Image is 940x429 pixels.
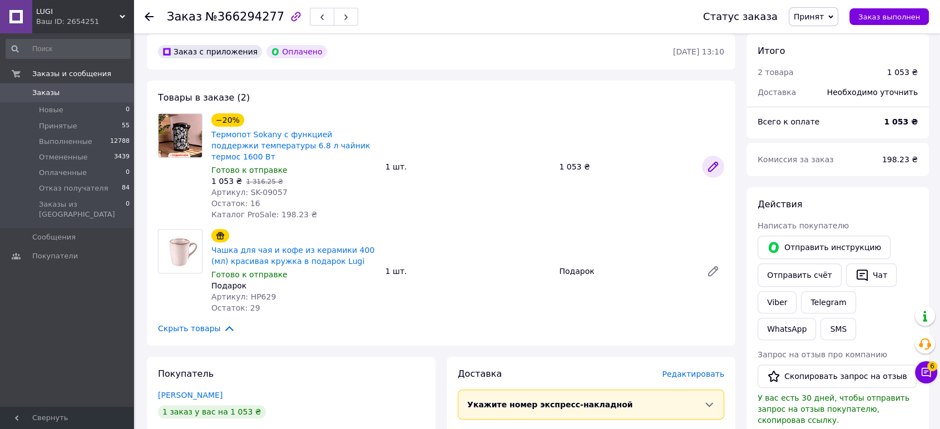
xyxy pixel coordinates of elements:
[159,114,202,157] img: Термопот Sokany с функцией поддержки температуры 6.8 л чайник термос 1600 Вт
[758,350,887,359] span: Запрос на отзыв про компанию
[126,168,130,178] span: 0
[32,88,60,98] span: Заказы
[158,92,250,103] span: Товары в заказе (2)
[801,291,855,313] a: Telegram
[555,159,697,174] div: 1 053 ₴
[39,183,108,193] span: Отказ получателя
[39,137,92,147] span: Выполненные
[758,236,890,259] button: Отправить инструкцию
[758,365,917,388] button: Скопировать запрос на отзыв
[158,391,222,400] a: [PERSON_NAME]
[211,270,288,279] span: Готово к отправке
[820,80,924,104] div: Необходимо уточнить
[702,260,724,282] a: Редактировать
[211,113,244,127] div: −20%
[39,152,87,162] span: Отмененные
[211,292,276,301] span: Артикул: HP629
[211,210,317,219] span: Каталог ProSale: 198.23 ₴
[927,360,937,370] span: 6
[849,8,929,25] button: Заказ выполнен
[211,166,288,174] span: Готово к отправке
[820,318,856,340] button: SMS
[758,117,819,126] span: Всего к оплате
[114,152,130,162] span: 3439
[158,322,235,335] span: Скрыть товары
[211,199,260,208] span: Остаток: 16
[158,368,214,379] span: Покупатель
[758,318,816,340] a: WhatsApp
[211,246,374,266] a: Чашка для чая и кофе из керамики 400 (мл) красивая кружка в подарок Lugi
[758,199,802,209] span: Действия
[662,370,724,378] span: Редактировать
[858,13,920,21] span: Заказ выполнен
[32,251,78,261] span: Покупатели
[39,199,126,220] span: Заказы из [GEOGRAPHIC_DATA]
[211,188,288,197] span: Артикул: SK-09057
[703,11,778,22] div: Статус заказа
[159,230,202,273] img: Чашка для чая и кофе из керамики 400 (мл) красивая кружка в подарок Lugi
[381,159,555,174] div: 1 шт.
[673,47,724,56] time: [DATE] 13:10
[884,117,918,126] b: 1 053 ₴
[39,121,77,131] span: Принятые
[758,263,842,287] button: Отправить счёт
[211,177,242,186] span: 1 053 ₴
[205,10,284,23] span: №366294277
[211,303,260,312] span: Остаток: 29
[458,368,502,379] span: Доставка
[145,11,154,22] div: Вернуться назад
[122,183,130,193] span: 84
[758,221,849,230] span: Написать покупателю
[758,155,834,164] span: Комиссия за заказ
[211,280,377,291] div: Подарок
[32,232,76,242] span: Сообщения
[158,405,266,418] div: 1 заказ у вас на 1 053 ₴
[758,88,796,97] span: Доставка
[126,105,130,115] span: 0
[702,156,724,178] a: Редактировать
[158,45,262,58] div: Заказ с приложения
[211,130,370,161] a: Термопот Sokany с функцией поддержки температуры 6.8 л чайник термос 1600 Вт
[758,291,796,313] a: Viber
[36,17,133,27] div: Ваш ID: 2654251
[887,67,918,78] div: 1 053 ₴
[467,400,633,409] span: Укажите номер экспресс-накладной
[246,178,283,186] span: 1 316.25 ₴
[555,263,697,279] div: Подарок
[39,168,87,178] span: Оплаченные
[167,10,202,23] span: Заказ
[39,105,63,115] span: Новые
[758,46,785,56] span: Итого
[882,155,918,164] span: 198.23 ₴
[266,45,326,58] div: Оплачено
[758,393,909,425] span: У вас есть 30 дней, чтобы отправить запрос на отзыв покупателю, скопировав ссылку.
[122,121,130,131] span: 55
[110,137,130,147] span: 12788
[381,263,555,279] div: 1 шт.
[126,199,130,220] span: 0
[32,69,111,79] span: Заказы и сообщения
[794,12,824,21] span: Принят
[915,361,937,383] button: Чат с покупателем6
[36,7,120,17] span: LUGI
[6,39,131,59] input: Поиск
[846,263,897,287] button: Чат
[758,68,793,77] span: 2 товара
